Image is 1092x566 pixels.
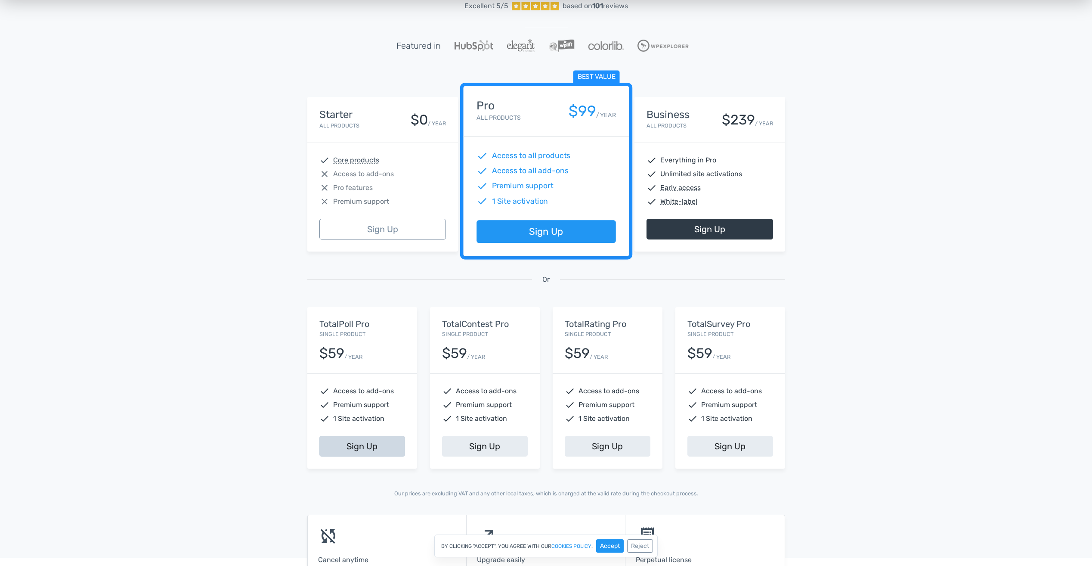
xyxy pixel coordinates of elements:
span: Everything in Pro [660,155,716,165]
span: check [442,386,452,396]
span: check [319,155,330,165]
span: check [647,196,657,207]
span: Premium support [333,196,389,207]
span: check [687,386,698,396]
small: / YEAR [712,353,730,361]
img: ElegantThemes [507,39,535,52]
a: Sign Up [476,221,616,243]
span: check [476,150,488,162]
h6: Upgrade easily [477,556,615,564]
span: check [442,414,452,424]
span: check [565,386,575,396]
span: Access to add-ons [333,169,394,179]
small: / YEAR [755,119,773,128]
span: Access to add-ons [578,386,639,396]
a: Sign Up [442,436,528,457]
span: Premium support [578,400,634,410]
span: check [687,414,698,424]
h5: TotalContest Pro [442,319,528,329]
div: $239 [722,112,755,128]
span: 1 Site activation [333,414,384,424]
small: Single Product [565,331,611,337]
span: Premium support [701,400,757,410]
abbr: Early access [660,183,701,193]
span: 1 Site activation [578,414,630,424]
img: WPLift [549,39,574,52]
span: Excellent 5/5 [464,1,508,11]
span: Unlimited site activations [660,169,742,179]
span: check [565,414,575,424]
small: All Products [319,122,359,129]
span: Pro features [333,183,373,193]
div: $59 [687,346,712,361]
small: / YEAR [467,353,485,361]
span: close [319,169,330,179]
small: All Products [647,122,687,129]
a: Sign Up [565,436,650,457]
h5: TotalPoll Pro [319,319,405,329]
h4: Pro [476,100,520,112]
span: Premium support [333,400,389,410]
a: Sign Up [647,219,773,239]
span: check [476,180,488,192]
span: Or [542,274,550,285]
span: Access to add-ons [333,386,394,396]
span: 1 Site activation [701,414,752,424]
span: check [442,400,452,410]
span: check [565,400,575,410]
small: Single Product [319,331,365,337]
span: check [476,165,488,177]
div: $59 [442,346,467,361]
span: 1 Site activation [456,414,507,424]
h4: Starter [319,109,359,120]
h4: Business [647,109,690,120]
abbr: White-label [660,196,697,207]
div: $0 [411,112,428,128]
img: WPExplorer [637,40,689,52]
span: close [319,196,330,207]
h6: Cancel anytime [318,556,456,564]
span: Access to add-ons [456,386,517,396]
span: Access to all add-ons [492,165,568,177]
div: based on reviews [563,1,628,11]
abbr: Core products [333,155,379,165]
span: north_east [477,526,498,546]
button: Reject [627,539,653,553]
small: Single Product [687,331,733,337]
small: / YEAR [596,111,616,120]
span: check [647,183,657,193]
span: check [476,196,488,207]
h5: TotalSurvey Pro [687,319,773,329]
span: Access to add-ons [701,386,762,396]
span: check [319,386,330,396]
img: Colorlib [588,41,624,50]
div: $59 [319,346,344,361]
span: close [319,183,330,193]
span: Premium support [492,180,553,192]
span: Best value [573,71,619,84]
a: Sign Up [687,436,773,457]
h5: TotalRating Pro [565,319,650,329]
small: Single Product [442,331,488,337]
span: check [687,400,698,410]
span: Access to all products [492,150,570,162]
div: By clicking "Accept", you agree with our . [434,535,658,557]
p: Our prices are excluding VAT and any other local taxes, which is charged at the valid rate during... [307,489,785,498]
span: receipt_long [636,526,656,546]
a: Sign Up [319,436,405,457]
strong: 101 [592,2,603,10]
span: Premium support [456,400,512,410]
div: $59 [565,346,590,361]
h5: Featured in [396,41,441,50]
small: / YEAR [428,119,446,128]
div: $99 [568,103,596,120]
img: Hubspot [455,40,493,51]
h6: Perpetual license [636,556,774,564]
span: 1 Site activation [492,196,548,207]
span: check [319,400,330,410]
a: cookies policy [551,544,591,549]
button: Accept [596,539,624,553]
small: / YEAR [344,353,362,361]
span: check [647,155,657,165]
span: check [647,169,657,179]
